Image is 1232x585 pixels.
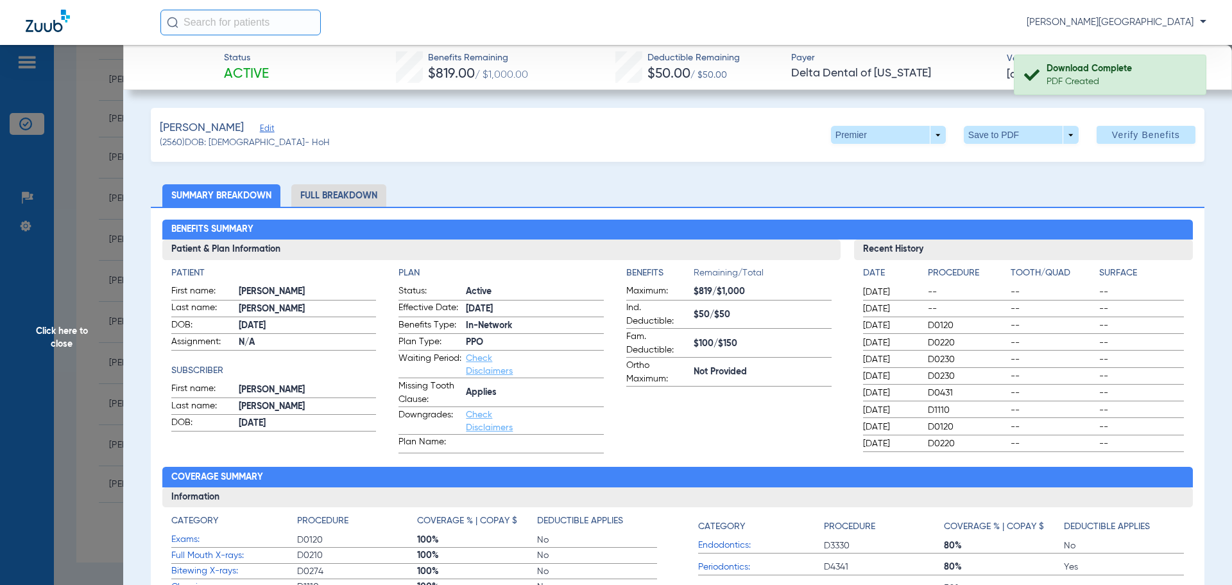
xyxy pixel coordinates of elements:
[1097,126,1195,144] button: Verify Benefits
[239,417,377,430] span: [DATE]
[417,534,537,546] span: 100%
[466,285,604,299] span: Active
[417,514,517,528] h4: Coverage % | Copay $
[928,404,1006,417] span: D1110
[26,10,70,32] img: Zuub Logo
[398,435,461,453] span: Plan Name:
[537,549,657,562] span: No
[647,51,740,65] span: Deductible Remaining
[694,365,832,379] span: Not Provided
[863,319,917,332] span: [DATE]
[171,564,297,578] span: Bitewing X-rays:
[417,565,537,578] span: 100%
[239,319,377,333] span: [DATE]
[171,416,234,432] span: DOB:
[647,67,690,81] span: $50.00
[171,284,234,300] span: First name:
[928,353,1006,366] span: D0230
[944,514,1064,538] app-breakdown-title: Coverage % | Copay $
[398,352,461,378] span: Waiting Period:
[1011,370,1095,383] span: --
[1047,75,1195,88] div: PDF Created
[831,126,946,144] button: Premier
[171,301,234,317] span: Last name:
[466,336,604,349] span: PPO
[398,284,461,300] span: Status:
[1011,336,1095,349] span: --
[928,286,1006,299] span: --
[162,184,280,207] li: Summary Breakdown
[1011,302,1095,315] span: --
[854,240,1193,260] h3: Recent History
[694,266,832,284] span: Remaining/Total
[1099,404,1184,417] span: --
[1099,286,1184,299] span: --
[791,51,996,65] span: Payer
[537,565,657,578] span: No
[417,514,537,532] app-breakdown-title: Coverage % | Copay $
[466,354,513,376] a: Check Disclaimers
[791,65,996,82] span: Delta Dental of [US_STATE]
[928,437,1006,450] span: D0220
[398,266,604,280] h4: Plan
[398,319,461,334] span: Benefits Type:
[1047,62,1195,75] div: Download Complete
[171,266,377,280] app-breakdown-title: Patient
[626,330,689,357] span: Fam. Deductible:
[162,467,1193,487] h2: Coverage Summary
[260,124,271,136] span: Edit
[928,421,1006,433] span: D0120
[297,549,417,562] span: D0210
[863,421,917,433] span: [DATE]
[928,266,1006,280] h4: Procedure
[863,437,917,450] span: [DATE]
[1099,302,1184,315] span: --
[1099,370,1184,383] span: --
[863,266,917,280] h4: Date
[863,387,917,399] span: [DATE]
[398,301,461,317] span: Effective Date:
[1011,319,1095,332] span: --
[1064,514,1184,538] app-breakdown-title: Deductible Applies
[698,520,745,534] h4: Category
[167,17,178,28] img: Search Icon
[171,319,234,334] span: DOB:
[224,51,269,65] span: Status
[1099,319,1184,332] span: --
[1064,561,1184,573] span: Yes
[160,136,330,150] span: (2560) DOB: [DEMOGRAPHIC_DATA] - HoH
[863,404,917,417] span: [DATE]
[1099,336,1184,349] span: --
[626,284,689,300] span: Maximum:
[1011,421,1095,433] span: --
[824,539,944,552] span: D3330
[928,336,1006,349] span: D0220
[475,70,528,80] span: / $1,000.00
[428,67,475,81] span: $819.00
[824,520,875,534] h4: Procedure
[466,410,513,432] a: Check Disclaimers
[160,10,321,35] input: Search for patients
[1064,539,1184,552] span: No
[239,383,377,397] span: [PERSON_NAME]
[863,302,917,315] span: [DATE]
[162,240,841,260] h3: Patient & Plan Information
[537,534,657,546] span: No
[863,286,917,299] span: [DATE]
[1027,16,1206,29] span: [PERSON_NAME][GEOGRAPHIC_DATA]
[694,308,832,322] span: $50/$50
[239,400,377,414] span: [PERSON_NAME]
[466,302,604,316] span: [DATE]
[928,387,1006,399] span: D0431
[537,514,623,528] h4: Deductible Applies
[690,71,727,80] span: / $50.00
[224,65,269,83] span: Active
[1112,130,1180,140] span: Verify Benefits
[297,514,348,528] h4: Procedure
[863,266,917,284] app-breakdown-title: Date
[291,184,386,207] li: Full Breakdown
[162,220,1193,240] h2: Benefits Summary
[239,302,377,316] span: [PERSON_NAME]
[297,565,417,578] span: D0274
[964,126,1079,144] button: Save to PDF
